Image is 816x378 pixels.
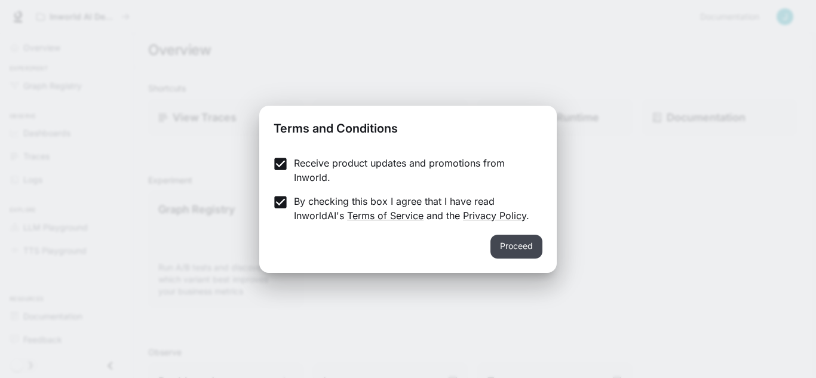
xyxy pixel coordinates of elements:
p: Receive product updates and promotions from Inworld. [294,156,533,185]
h2: Terms and Conditions [259,106,557,146]
a: Privacy Policy [463,210,526,222]
p: By checking this box I agree that I have read InworldAI's and the . [294,194,533,223]
button: Proceed [490,235,542,259]
a: Terms of Service [347,210,424,222]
